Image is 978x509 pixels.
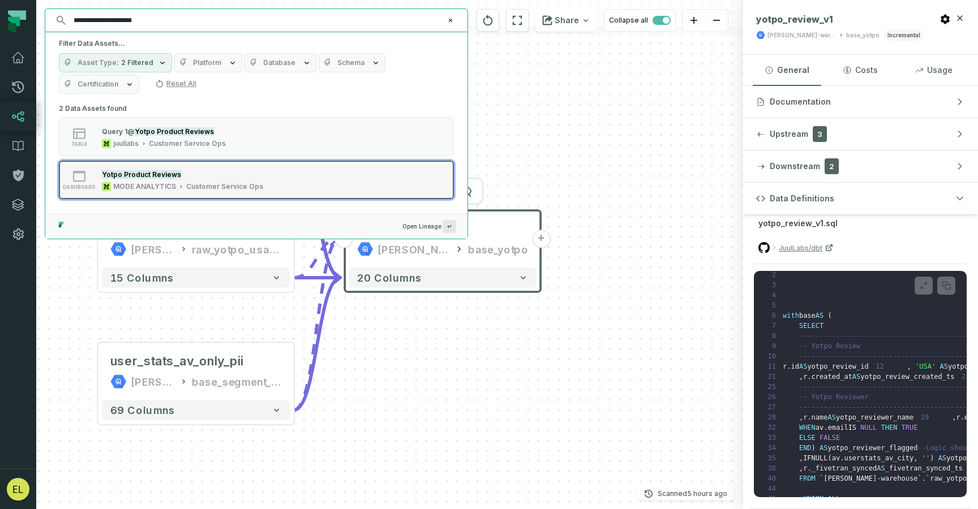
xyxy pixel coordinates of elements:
span: 10 [761,351,783,361]
div: Suggestions [45,101,467,214]
img: avatar of Eddie Lam [7,478,29,501]
div: raw_yotpo_usa_v1 [192,241,282,257]
span: 4 [761,290,783,300]
span: , [952,413,956,421]
span: , [799,373,803,381]
button: Clear search query [445,15,456,26]
button: Scanned[DATE] 5:45:58 AM [637,487,734,501]
h5: Filter Data Assets... [59,39,454,48]
span: ` [926,475,930,482]
span: THEN [881,424,897,432]
span: base [799,312,816,320]
span: SELECT [799,322,823,330]
button: Documentation [743,86,978,118]
span: AS [828,413,836,421]
span: , [799,464,803,472]
button: zoom out [705,10,728,32]
div: Customer Service Ops [149,139,226,148]
div: juullabs [113,139,139,148]
span: 2 Filtered [121,58,153,67]
button: Platform [174,53,242,72]
span: name [812,413,828,421]
span: JuulLabs/dbt [779,243,822,253]
mark: Yotpo Product Reviews [102,170,181,179]
span: yotpo_review_v1.sql [758,218,838,228]
span: ( [828,312,832,320]
span: ALL [827,495,840,503]
span: 3 [761,280,783,290]
span: IFNULL [803,454,827,462]
span: ) [930,454,934,462]
span: 6 [761,310,783,321]
span: 25 [761,382,783,392]
span: 9 [761,341,783,351]
span: with [783,312,799,320]
span: Asset Type [78,58,119,67]
span: 44 [761,484,783,494]
span: 26 [761,392,783,402]
button: Collapse all [604,9,676,32]
span: AS [799,363,807,370]
span: END [799,444,812,452]
span: 35 [761,453,783,463]
span: _fivetran_synced_ts [885,464,963,472]
span: . [807,413,811,421]
span: 'USA' [915,363,936,370]
span: 29 [913,412,936,422]
span: table [71,141,87,147]
div: MODE ANALYTICS [113,182,176,191]
span: 3 [813,126,827,142]
span: Documentation [770,96,831,107]
span: ` [820,475,823,482]
span: WHEN [799,424,816,432]
div: user_stats_av_only_pii [110,353,244,369]
relative-time: Sep 9, 2025, 5:45 AM PDT [687,489,727,498]
span: , [913,454,917,462]
span: , [799,413,803,421]
span: 22 [954,372,976,382]
span: Query 1 [102,127,127,136]
span: ELSE [799,434,816,442]
g: Edge from c1d76ea4a11443218c5a673fa158c26a to acc4b04a6a5c479cea9b4931001ddb99 [294,145,341,278]
span: 69 columns [110,404,174,416]
button: Data Definitions [743,183,978,214]
span: yotpo_review_v1 [756,14,833,25]
button: General [753,55,821,85]
button: Database [244,53,316,72]
span: yotpo_review_id [807,363,868,370]
p: Scanned [658,488,727,499]
button: + [532,230,550,248]
span: ( [828,454,832,462]
span: r [803,413,807,421]
span: 20 columns [357,271,421,284]
span: UNION [803,495,823,503]
span: -- Yotpo Review [799,342,860,350]
button: Schema [319,53,385,72]
button: - [335,230,353,248]
span: ) [812,444,816,452]
button: dashboardMODE ANALYTICSCustomer Service Ops [59,161,454,199]
div: 2 Data Assets found [59,101,454,214]
span: userstats_av_city [844,454,913,462]
span: . [807,373,811,381]
span: 2 [825,158,839,174]
span: yotpo_reviewer_flagged [828,444,918,452]
span: 21 [761,372,783,382]
span: email [828,424,848,432]
a: JuulLabs/dbt [779,239,834,257]
span: AS [938,454,946,462]
span: r [803,464,807,472]
span: r [803,373,807,381]
span: FROM [799,475,816,482]
span: 8 [761,331,783,341]
div: dbtUpdated[DATE] 7:38:34 PM [743,205,978,508]
span: AS [816,312,823,320]
span: Data Definitions [770,193,834,204]
mark: Yotpo Product Reviews [135,127,214,136]
span: yotpo_reviewer_name [836,413,913,421]
span: , [799,454,803,462]
div: juul-warehouse [131,241,175,257]
span: 2 [761,270,783,280]
button: Asset Type2 Filtered [59,53,172,72]
span: TRUE [902,424,918,432]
